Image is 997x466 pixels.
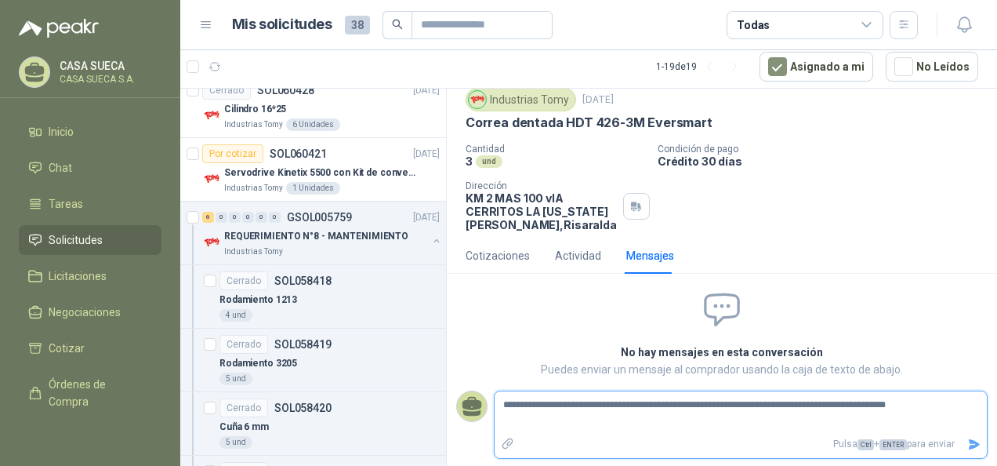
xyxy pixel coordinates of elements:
p: Industrias Tomy [224,118,283,131]
div: 6 Unidades [286,118,340,131]
div: Todas [737,16,770,34]
a: Cotizar [19,333,161,363]
div: 1 - 19 de 19 [656,54,747,79]
div: 5 und [219,436,252,449]
div: 0 [229,212,241,223]
p: SOL058418 [274,275,332,286]
span: Solicitudes [49,231,103,249]
p: Cuña 6 mm [219,420,269,435]
label: Adjuntar archivos [495,431,521,458]
p: SOL060421 [270,148,327,159]
h1: Mis solicitudes [232,13,332,36]
p: [DATE] [413,147,440,162]
span: Tareas [49,195,83,213]
p: CASA SUECA S.A. [60,75,158,84]
a: Tareas [19,189,161,219]
p: Industrias Tomy [224,182,283,195]
p: Rodamiento 3205 [219,356,297,371]
p: 3 [466,155,473,168]
p: Correa dentada HDT 426-3M Eversmart [466,115,712,131]
p: SOL058420 [274,402,332,413]
div: Cerrado [202,81,251,100]
a: Órdenes de Compra [19,370,161,417]
a: Chat [19,153,161,183]
p: Puedes enviar un mensaje al comprador usando la caja de texto de abajo. [450,361,994,378]
p: Servodrive Kinetix 5500 con Kit de conversión y filtro (Ref 41350505) [224,166,419,180]
p: Crédito 30 días [658,155,991,168]
img: Company Logo [202,233,221,252]
a: Licitaciones [19,261,161,291]
p: Dirección [466,180,617,191]
a: Negociaciones [19,297,161,327]
span: 38 [345,16,370,35]
p: [DATE] [413,83,440,98]
div: Mensajes [626,247,674,264]
a: Inicio [19,117,161,147]
a: CerradoSOL060428[DATE] Company LogoCilindro 16*25Industrias Tomy6 Unidades [180,75,446,138]
div: 1 Unidades [286,182,340,195]
div: 5 und [219,373,252,385]
span: Chat [49,159,72,177]
img: Company Logo [202,106,221,125]
button: No Leídos [886,52,978,82]
p: Pulsa + para enviar [521,431,962,458]
div: Cerrado [219,399,268,417]
span: Ctrl [857,439,874,450]
p: SOL060428 [257,85,314,96]
p: Cilindro 16*25 [224,102,286,117]
a: Remisiones [19,423,161,453]
p: [DATE] [582,93,614,107]
a: CerradoSOL058420Cuña 6 mm5 und [180,392,446,456]
span: Órdenes de Compra [49,376,147,410]
p: REQUERIMIENTO N°8 - MANTENIMIENTO [224,229,408,244]
div: Cerrado [219,335,268,354]
p: Condición de pago [658,144,991,155]
a: CerradoSOL058419Rodamiento 32055 und [180,329,446,392]
h2: No hay mensajes en esta conversación [450,344,994,361]
div: Actividad [555,247,601,264]
div: 6 [202,212,214,223]
span: search [392,19,403,30]
div: 0 [216,212,227,223]
img: Company Logo [469,91,486,108]
div: 0 [242,212,254,223]
span: Licitaciones [49,268,107,285]
span: Inicio [49,123,74,140]
div: Cerrado [219,271,268,290]
span: ENTER [879,439,907,450]
div: Cotizaciones [466,247,530,264]
a: Solicitudes [19,225,161,255]
button: Enviar [961,431,987,458]
p: GSOL005759 [287,212,352,223]
div: 0 [256,212,267,223]
a: 6 0 0 0 0 0 GSOL005759[DATE] Company LogoREQUERIMIENTO N°8 - MANTENIMIENTOIndustrias Tomy [202,208,443,258]
img: Logo peakr [19,19,99,38]
button: Asignado a mi [760,52,873,82]
p: SOL058419 [274,339,332,350]
div: Industrias Tomy [466,88,576,111]
p: Industrias Tomy [224,246,283,258]
a: CerradoSOL058418Rodamiento 12134 und [180,265,446,329]
img: Company Logo [202,169,221,188]
span: Negociaciones [49,304,121,321]
a: Por cotizarSOL060421[DATE] Company LogoServodrive Kinetix 5500 con Kit de conversión y filtro (Re... [180,138,446,202]
p: [DATE] [413,210,440,225]
p: Cantidad [466,144,645,155]
div: 4 und [219,309,252,322]
div: 0 [269,212,281,223]
p: Rodamiento 1213 [219,293,297,308]
div: Por cotizar [202,144,263,163]
span: Cotizar [49,340,85,357]
p: KM 2 MAS 100 vIA CERRITOS LA [US_STATE] [PERSON_NAME] , Risaralda [466,191,617,231]
div: und [476,155,502,168]
p: CASA SUECA [60,60,158,71]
